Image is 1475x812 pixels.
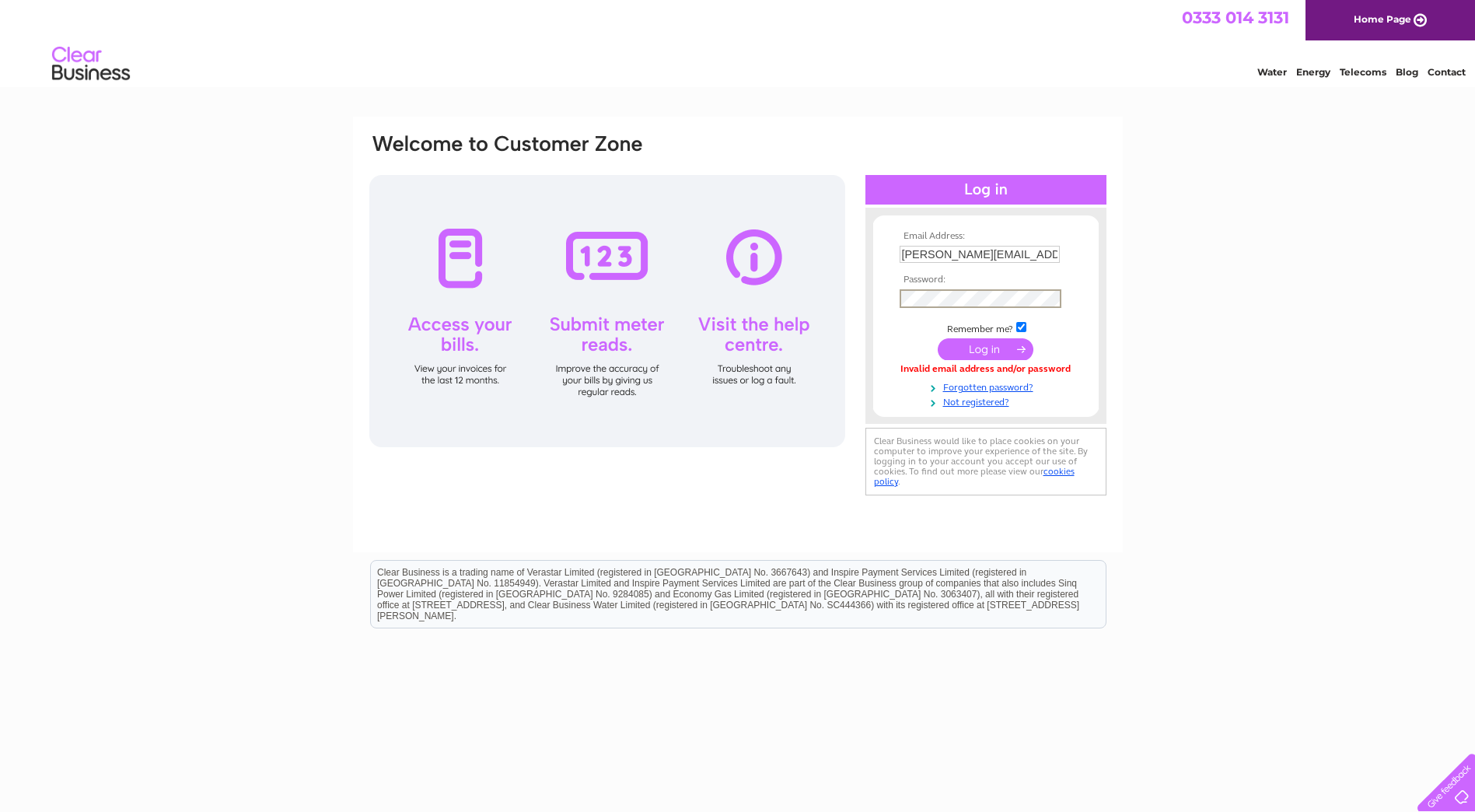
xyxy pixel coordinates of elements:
[1396,66,1418,78] a: Blog
[896,275,1076,285] th: Password:
[874,466,1075,487] a: cookies policy
[900,379,1076,394] a: Forgotten password?
[865,428,1106,495] div: Clear Business would like to place cookies on your computer to improve your experience of the sit...
[900,394,1076,408] a: Not registered?
[900,364,1072,375] div: Invalid email address and/or password
[1428,66,1466,78] a: Contact
[371,9,1106,75] div: Clear Business is a trading name of Verastar Limited (registered in [GEOGRAPHIC_DATA] No. 3667643...
[896,320,1076,335] td: Remember me?
[896,231,1076,242] th: Email Address:
[938,338,1033,360] input: Submit
[1340,66,1386,78] a: Telecoms
[1257,66,1287,78] a: Water
[1296,66,1330,78] a: Energy
[1182,8,1289,27] a: 0333 014 3131
[51,40,131,88] img: logo.png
